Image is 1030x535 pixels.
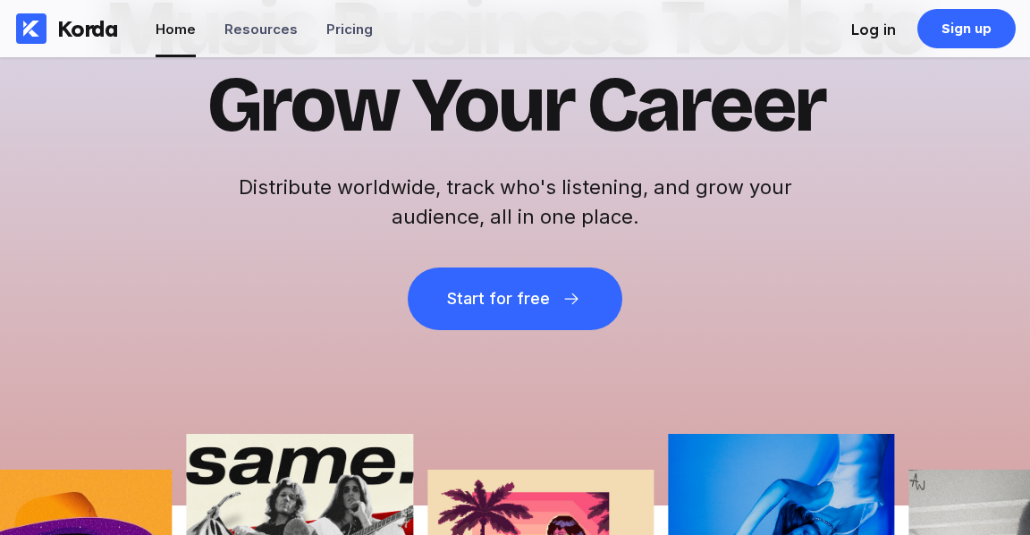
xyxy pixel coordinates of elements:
div: Home [156,21,196,38]
a: Sign up [917,9,1016,48]
div: Resources [224,21,298,38]
div: Sign up [941,20,992,38]
div: Start for free [447,290,549,308]
div: Korda [57,15,118,42]
div: Log in [851,21,896,38]
h2: Distribute worldwide, track who's listening, and grow your audience, all in one place. [229,173,801,232]
div: Pricing [326,21,373,38]
button: Start for free [408,267,622,330]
